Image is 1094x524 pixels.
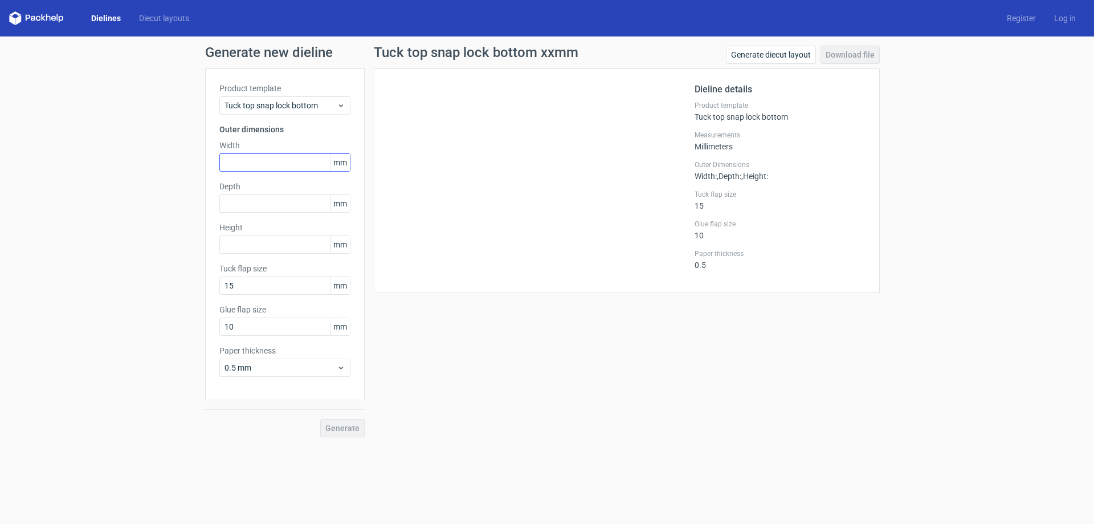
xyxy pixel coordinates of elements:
div: Millimeters [695,131,866,151]
label: Height [219,222,350,233]
span: , Height : [741,172,768,181]
label: Tuck flap size [219,263,350,274]
h2: Dieline details [695,83,866,96]
label: Width [219,140,350,151]
span: 0.5 mm [224,362,337,373]
label: Glue flap size [219,304,350,315]
h3: Outer dimensions [219,124,350,135]
div: 15 [695,190,866,210]
label: Paper thickness [219,345,350,356]
label: Product template [695,101,866,110]
label: Depth [219,181,350,192]
label: Paper thickness [695,249,866,258]
div: 0.5 [695,249,866,270]
h1: Generate new dieline [205,46,889,59]
span: Tuck top snap lock bottom [224,100,337,111]
a: Diecut layouts [130,13,198,24]
a: Register [998,13,1045,24]
label: Measurements [695,131,866,140]
h1: Tuck top snap lock bottom xxmm [374,46,578,59]
a: Log in [1045,13,1085,24]
label: Outer Dimensions [695,160,866,169]
span: mm [330,154,350,171]
span: , Depth : [717,172,741,181]
a: Dielines [82,13,130,24]
label: Tuck flap size [695,190,866,199]
span: mm [330,318,350,335]
span: mm [330,277,350,294]
span: Width : [695,172,717,181]
div: Tuck top snap lock bottom [695,101,866,121]
span: mm [330,195,350,212]
label: Product template [219,83,350,94]
div: 10 [695,220,866,240]
label: Glue flap size [695,220,866,229]
a: Generate diecut layout [726,46,816,64]
span: mm [330,236,350,253]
